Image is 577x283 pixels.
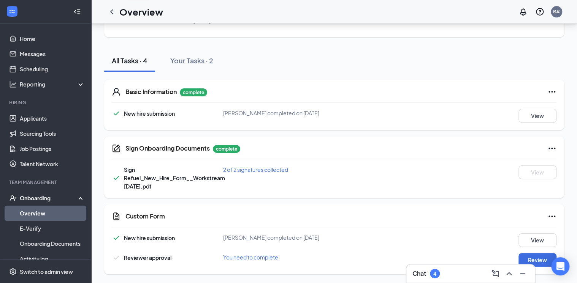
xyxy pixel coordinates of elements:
span: New hire submission [124,234,175,241]
a: Messages [20,46,85,61]
span: [PERSON_NAME] completed on [DATE] [223,234,319,241]
svg: ChevronUp [504,269,514,278]
p: complete [213,145,240,153]
h5: Custom Form [125,212,165,220]
svg: Collapse [73,8,81,16]
svg: ChevronLeft [107,7,116,16]
svg: CustomFormIcon [112,212,121,221]
svg: UserCheck [9,194,17,202]
button: View [518,109,556,123]
svg: ComposeMessage [491,269,500,278]
a: Sourcing Tools [20,126,85,141]
h5: Basic Information [125,88,177,96]
svg: Checkmark [112,233,121,242]
svg: Analysis [9,80,17,88]
button: View [518,233,556,247]
svg: CompanyDocumentIcon [112,144,121,153]
span: New hire submission [124,110,175,117]
p: complete [180,88,207,96]
button: ComposeMessage [489,267,501,280]
span: You need to complete [223,254,278,261]
svg: User [112,87,121,96]
span: 2 of 2 signatures collected [223,166,288,173]
div: 4 [433,270,436,277]
button: View [518,165,556,179]
h3: Chat [412,269,426,278]
a: Scheduling [20,61,85,77]
a: Talent Network [20,156,85,171]
button: Review [518,253,556,267]
div: Your Tasks · 2 [170,56,213,65]
svg: Checkmark [112,109,121,118]
h1: Overview [119,5,163,18]
button: ChevronUp [503,267,515,280]
span: Reviewer approval [124,254,171,261]
svg: QuestionInfo [535,7,544,16]
a: Applicants [20,111,85,126]
div: Switch to admin view [20,268,73,275]
span: [PERSON_NAME] completed on [DATE] [223,110,319,116]
svg: Checkmark [112,173,121,182]
svg: WorkstreamLogo [8,8,16,15]
a: Overview [20,206,85,221]
div: Hiring [9,99,83,106]
div: Reporting [20,80,85,88]
a: E-Verify [20,221,85,236]
svg: Checkmark [112,253,121,262]
svg: Ellipses [547,144,556,153]
a: Home [20,31,85,46]
h5: Sign Onboarding Documents [125,144,210,153]
svg: Ellipses [547,87,556,96]
div: Open Intercom Messenger [551,257,569,275]
svg: Ellipses [547,212,556,221]
svg: Minimize [518,269,527,278]
svg: Notifications [518,7,528,16]
div: R# [553,8,560,15]
a: Onboarding Documents [20,236,85,251]
button: Minimize [517,267,529,280]
div: All Tasks · 4 [112,56,147,65]
svg: Settings [9,268,17,275]
div: Team Management [9,179,83,186]
span: Sign Refuel_New_Hire_Form__Workstream [DATE].pdf [124,166,225,190]
a: Activity log [20,251,85,266]
a: Job Postings [20,141,85,156]
div: Onboarding [20,194,78,202]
